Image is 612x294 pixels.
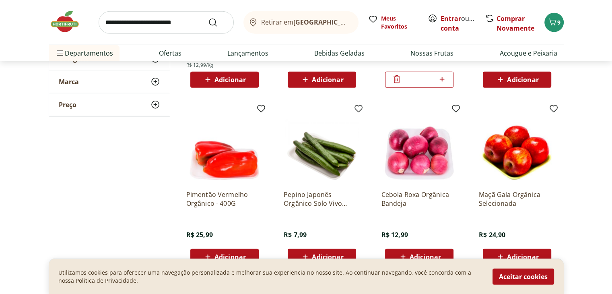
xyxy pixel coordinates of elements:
[186,230,213,239] span: R$ 25,99
[441,14,461,23] a: Entrar
[190,249,259,265] button: Adicionar
[227,48,268,58] a: Lançamentos
[381,14,418,31] span: Meus Favoritos
[59,78,79,86] span: Marca
[186,62,214,68] span: R$ 12,99/Kg
[441,14,485,33] a: Criar conta
[492,268,554,284] button: Aceitar cookies
[214,254,246,260] span: Adicionar
[441,14,476,33] span: ou
[410,48,453,58] a: Nossas Frutas
[479,190,555,208] a: Maçã Gala Orgânica Selecionada
[381,107,457,184] img: Cebola Roxa Orgânica Bandeja
[284,107,360,184] img: Pepino Japonês Orgânico Solo Vivo Bandeja
[59,101,76,109] span: Preço
[483,72,551,88] button: Adicionar
[507,77,538,83] span: Adicionar
[479,107,555,184] img: Maçã Gala Orgânica Selecionada
[497,14,534,33] a: Comprar Novamente
[55,43,113,63] span: Departamentos
[99,11,234,34] input: search
[208,18,227,27] button: Submit Search
[214,77,246,83] span: Adicionar
[243,11,359,34] button: Retirar em[GEOGRAPHIC_DATA]/[GEOGRAPHIC_DATA]
[293,18,429,27] b: [GEOGRAPHIC_DATA]/[GEOGRAPHIC_DATA]
[314,48,365,58] a: Bebidas Geladas
[381,230,408,239] span: R$ 12,99
[368,14,418,31] a: Meus Favoritos
[288,249,356,265] button: Adicionar
[483,249,551,265] button: Adicionar
[410,254,441,260] span: Adicionar
[261,19,350,26] span: Retirar em
[49,70,170,93] button: Marca
[479,230,505,239] span: R$ 24,90
[284,230,307,239] span: R$ 7,99
[49,93,170,116] button: Preço
[385,249,453,265] button: Adicionar
[288,72,356,88] button: Adicionar
[557,19,560,26] span: 9
[312,77,343,83] span: Adicionar
[499,48,557,58] a: Açougue e Peixaria
[507,254,538,260] span: Adicionar
[186,107,263,184] img: Pimentão Vermelho Orgânico - 400G
[312,254,343,260] span: Adicionar
[190,72,259,88] button: Adicionar
[284,190,360,208] a: Pepino Japonês Orgânico Solo Vivo Bandeja
[49,10,89,34] img: Hortifruti
[381,190,457,208] a: Cebola Roxa Orgânica Bandeja
[544,13,564,32] button: Carrinho
[55,43,65,63] button: Menu
[186,190,263,208] a: Pimentão Vermelho Orgânico - 400G
[159,48,181,58] a: Ofertas
[58,268,483,284] p: Utilizamos cookies para oferecer uma navegação personalizada e melhorar sua experiencia no nosso ...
